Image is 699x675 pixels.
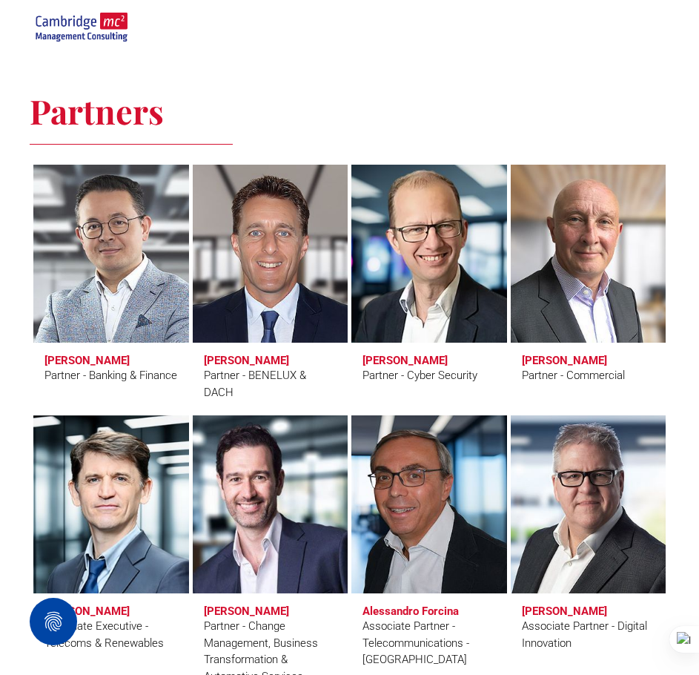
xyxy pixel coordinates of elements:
a: Ray Coppin | Partner - Commercial | Cambridge Management Consulting [511,165,666,343]
div: Partner - Commercial [522,367,625,384]
h3: [PERSON_NAME] [204,354,289,367]
div: Associate Partner - Digital Innovation [522,618,655,651]
div: Associate Partner - Telecommunications - [GEOGRAPHIC_DATA] [362,618,496,668]
a: Alessandro Forcina | Cambridge Management Consulting [351,415,507,593]
img: secondary-image [35,13,127,43]
span: Partners [30,88,164,133]
button: menu [647,8,686,47]
div: Partner - Cyber Security [362,367,477,384]
h3: Alessandro Forcina [362,605,462,618]
div: Associate Executive - Telecoms & Renewables [44,618,178,651]
h3: [PERSON_NAME] [362,354,448,367]
a: Our People | Cambridge Management Consulting [35,15,127,30]
a: Mike Hodgson | Associate Partner - Digital Innovation [511,415,666,593]
h3: [PERSON_NAME] [204,605,289,618]
div: Partner - BENELUX & DACH [204,367,337,401]
h3: [PERSON_NAME] [522,354,607,367]
a: Rinat Abdrasilov | Partner - Banking & Finance | Cambridge Management Consulting [33,165,189,343]
div: Partner - Banking & Finance [44,367,177,384]
a: Marcel Biesmans | Partner - BENELUX & DACH | Cambridge Management Consulting [193,165,348,343]
h3: [PERSON_NAME] [522,605,607,618]
a: John Edwards | Associate Executive - Telecoms & Renewables [33,415,189,593]
a: Tom Burton | Partner - Cyber Security | Cambridge Management Consulting [347,159,511,348]
h3: [PERSON_NAME] [44,354,130,367]
a: Daniel Fitzsimmons | Partner - Change Management [193,415,348,593]
h3: [PERSON_NAME] [44,605,130,618]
